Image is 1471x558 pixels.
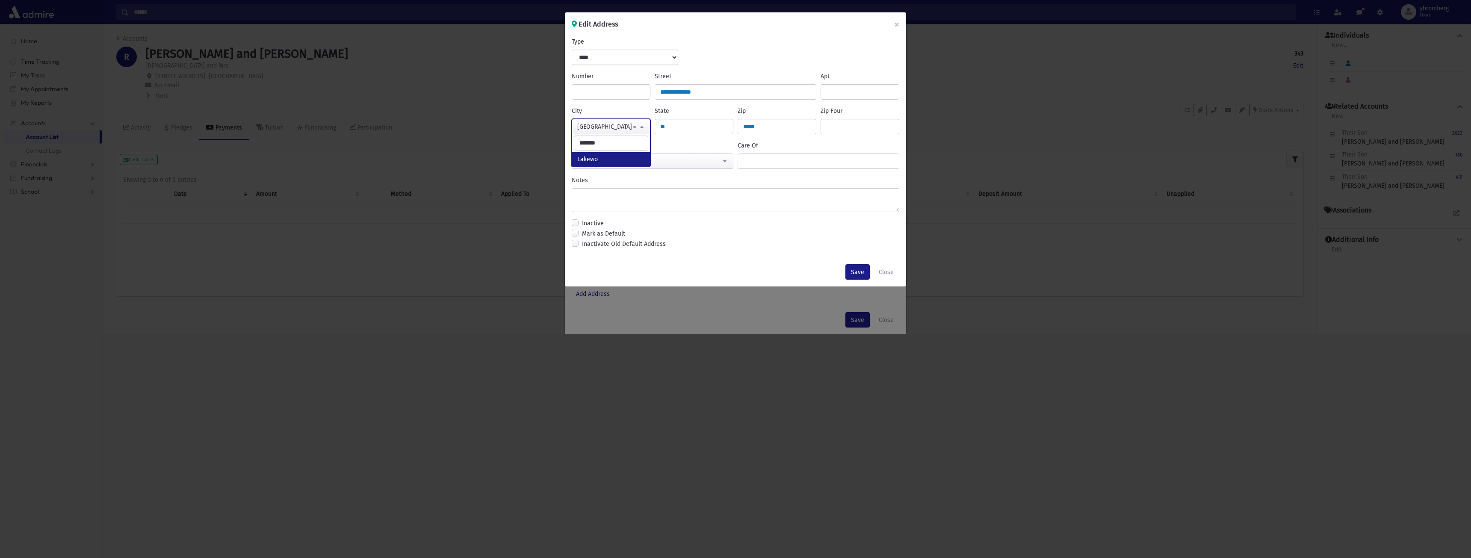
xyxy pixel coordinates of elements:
[572,176,588,185] label: Notes
[655,72,671,81] label: Street
[572,154,733,169] button: --Select One--
[572,19,618,30] h6: Edit Address
[572,152,650,166] li: Lakewo
[582,229,625,238] label: Mark as Default
[582,239,666,248] label: Inactivate Old Default Address
[655,106,669,115] label: State
[821,72,830,81] label: Apt
[738,141,758,150] label: Care Of
[572,37,584,46] label: Type
[633,119,636,135] span: Remove all items
[582,219,604,228] label: Inactive
[572,119,650,134] span: Brooklyn
[572,72,594,81] label: Number
[887,12,906,36] button: ×
[738,106,746,115] label: Zip
[873,264,899,280] button: Close
[821,106,842,115] label: Zip Four
[572,119,650,135] span: Brooklyn
[572,106,582,115] label: City
[845,264,870,280] button: Save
